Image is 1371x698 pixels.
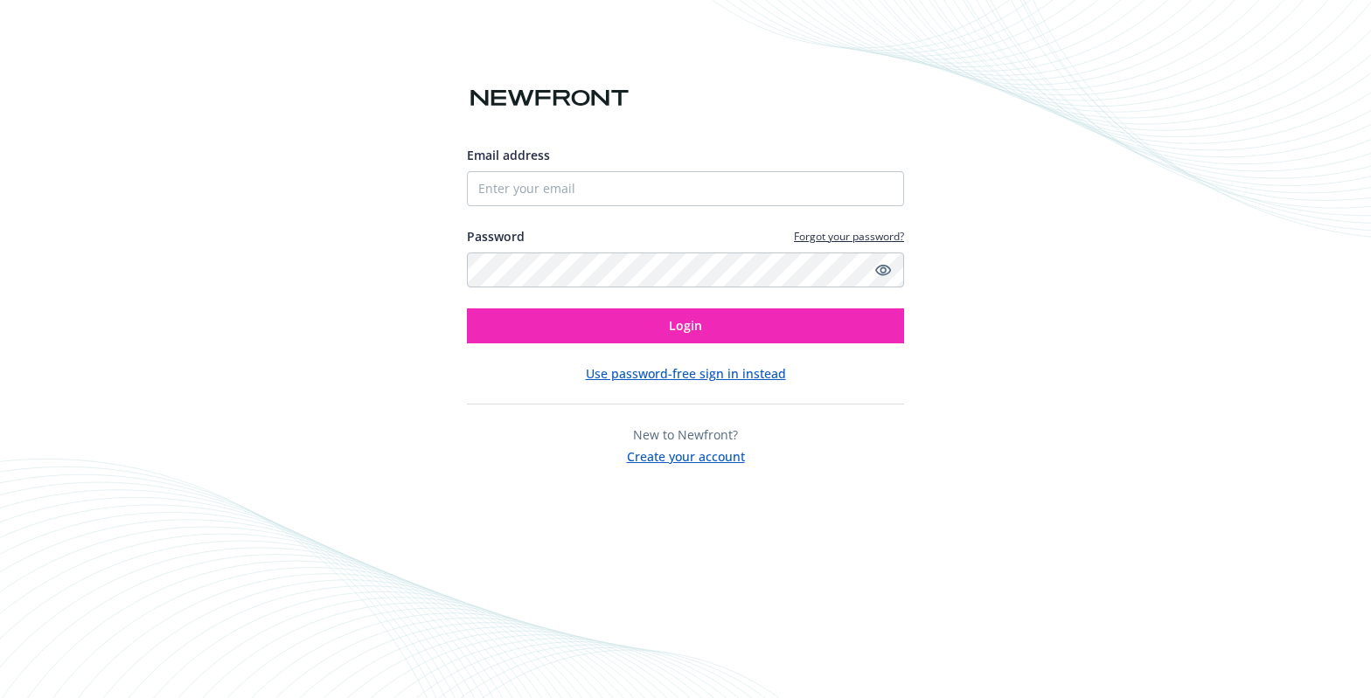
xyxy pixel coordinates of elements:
input: Enter your email [467,171,904,206]
a: Forgot your password? [794,229,904,244]
button: Login [467,308,904,343]
a: Show password [873,259,894,280]
span: New to Newfront? [633,426,738,443]
span: Email address [467,147,550,163]
label: Password [467,227,525,245]
button: Create your account [627,444,745,466]
button: Use password-free sign in instead [586,364,786,383]
span: Login [669,317,702,334]
img: Newfront logo [467,83,632,114]
input: Enter your password [467,252,904,287]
